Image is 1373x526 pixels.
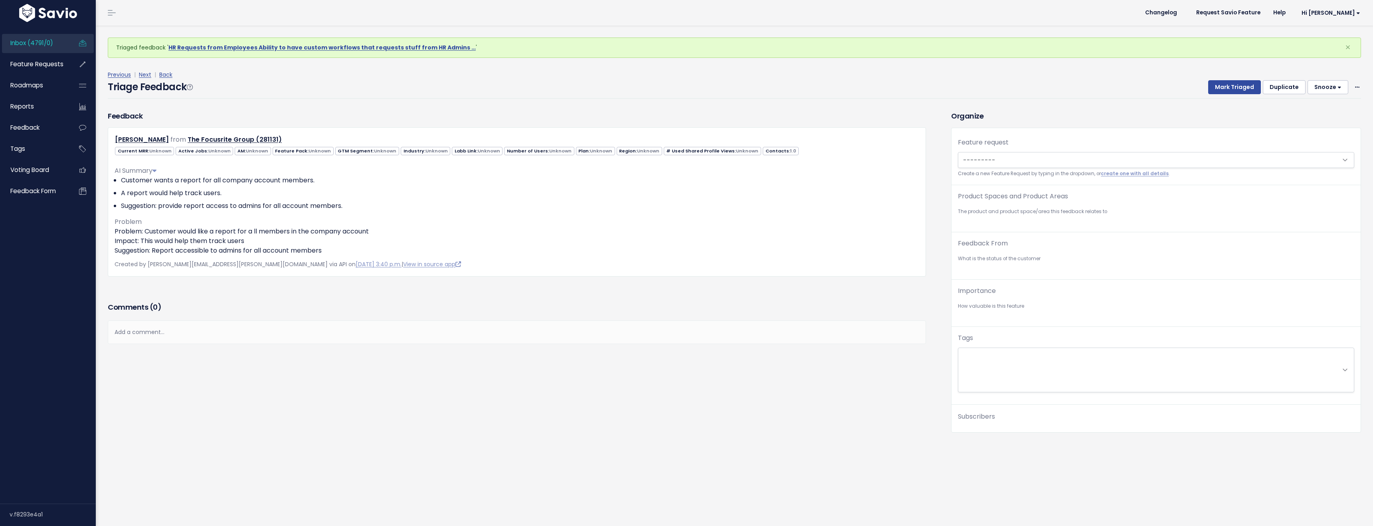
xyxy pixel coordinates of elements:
[108,302,926,313] h3: Comments ( )
[246,148,268,154] span: Unknown
[617,147,662,155] span: Region:
[958,170,1354,178] small: Create a new Feature Request by typing in the dropdown, or .
[958,255,1354,263] small: What is the status of the customer
[10,39,53,47] span: Inbox (4791/0)
[235,147,271,155] span: AM:
[1267,7,1292,19] a: Help
[168,44,476,51] a: HR Requests from Employees Ability to have custom workflows that requests stuff from HR Admins …
[10,123,40,132] span: Feedback
[335,147,399,155] span: GTM Segment:
[1292,7,1367,19] a: Hi [PERSON_NAME]
[188,135,282,144] a: The Focusrite Group (281131)
[108,111,142,121] h3: Feedback
[149,148,172,154] span: Unknown
[273,147,334,155] span: Feature Pack:
[2,34,66,52] a: Inbox (4791/0)
[958,239,1008,248] label: Feedback From
[736,148,758,154] span: Unknown
[951,111,1361,121] h3: Organize
[309,148,331,154] span: Unknown
[356,260,402,268] a: [DATE] 3:40 p.m.
[170,135,186,144] span: from
[1190,7,1267,19] a: Request Savio Feature
[108,320,926,344] div: Add a comment...
[153,71,158,79] span: |
[108,71,131,79] a: Previous
[790,148,796,154] span: 1.0
[10,60,63,68] span: Feature Requests
[176,147,233,155] span: Active Jobs:
[208,148,231,154] span: Unknown
[763,147,799,155] span: Contacts:
[958,412,995,421] span: Subscribers
[115,135,169,144] a: [PERSON_NAME]
[637,148,659,154] span: Unknown
[576,147,615,155] span: Plan:
[958,302,1354,310] small: How valuable is this feature
[403,260,461,268] a: View in source app
[10,166,49,174] span: Voting Board
[504,147,574,155] span: Number of Users:
[139,71,151,79] a: Next
[664,147,761,155] span: # Used Shared Profile Views:
[153,302,158,312] span: 0
[958,192,1068,201] label: Product Spaces and Product Areas
[1345,41,1351,54] span: ×
[115,260,461,268] span: Created by [PERSON_NAME][EMAIL_ADDRESS][PERSON_NAME][DOMAIN_NAME] via API on |
[10,81,43,89] span: Roadmaps
[958,286,996,296] label: Importance
[401,147,450,155] span: Industry:
[958,333,973,343] label: Tags
[590,148,612,154] span: Unknown
[1145,10,1177,16] span: Changelog
[108,80,192,94] h4: Triage Feedback
[2,55,66,73] a: Feature Requests
[121,201,919,211] li: Suggestion: provide report access to admins for all account members.
[2,140,66,158] a: Tags
[425,148,448,154] span: Unknown
[1208,80,1261,95] button: Mark Triaged
[1101,170,1169,177] a: create one with all details
[10,102,34,111] span: Reports
[10,187,56,195] span: Feedback form
[1337,38,1359,57] button: Close
[2,97,66,116] a: Reports
[478,148,500,154] span: Unknown
[10,504,96,525] div: v.f8293e4a1
[17,4,79,22] img: logo-white.9d6f32f41409.svg
[1302,10,1360,16] span: Hi [PERSON_NAME]
[374,148,396,154] span: Unknown
[2,76,66,95] a: Roadmaps
[133,71,137,79] span: |
[1308,80,1348,95] button: Snooze
[159,71,172,79] a: Back
[121,176,919,185] li: Customer wants a report for all company account members.
[2,119,66,137] a: Feedback
[958,138,1009,147] label: Feature request
[115,147,174,155] span: Current MRR:
[958,208,1354,216] small: The product and product space/area this feedback relates to
[1263,80,1306,95] button: Duplicate
[115,166,156,175] span: AI Summary
[10,144,25,153] span: Tags
[452,147,503,155] span: Labb Link:
[115,227,919,255] p: Problem: Customer would like a report for a ll members in the company account Impact: This would ...
[2,161,66,179] a: Voting Board
[549,148,572,154] span: Unknown
[121,188,919,198] li: A report would help track users.
[108,38,1361,58] div: Triaged feedback ' '
[2,182,66,200] a: Feedback form
[115,217,142,226] span: Problem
